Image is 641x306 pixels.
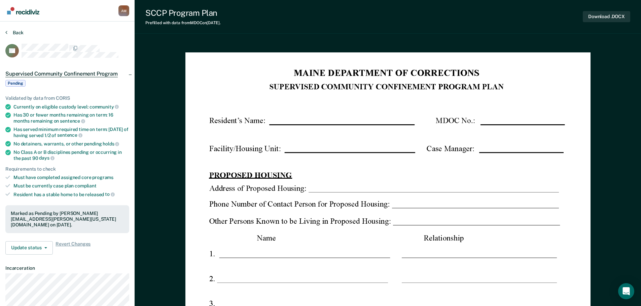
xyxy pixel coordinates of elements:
[13,175,129,180] div: Must have completed assigned core
[5,80,26,87] span: Pending
[7,7,39,14] img: Recidiviz
[5,241,53,255] button: Update status
[5,265,129,271] dt: Incarceration
[5,71,118,77] span: Supervised Community Confinement Program
[56,241,91,255] span: Revert Changes
[13,141,129,147] div: No detainers, warrants, or other pending
[118,5,129,16] button: Profile dropdown button
[118,5,129,16] div: A M
[90,104,119,110] span: community
[13,191,129,198] div: Resident has a stable home to be released
[145,20,221,25] div: Prefilled with data from MDOC on [DATE] .
[60,118,85,124] span: sentence
[5,95,129,101] div: Validated by data from CORIS
[57,132,82,138] span: sentence
[145,8,221,18] div: SCCP Program Plan
[13,112,129,124] div: Has 30 or fewer months remaining on term: 16 months remaining on
[5,166,129,172] div: Requirements to check
[92,175,113,180] span: programs
[583,11,630,22] button: Download .DOCX
[103,141,119,146] span: holds
[13,183,129,189] div: Must be currently case plan
[75,183,97,188] span: compliant
[11,211,124,227] div: Marked as Pending by [PERSON_NAME][EMAIL_ADDRESS][PERSON_NAME][US_STATE][DOMAIN_NAME] on [DATE].
[105,191,115,197] span: to
[618,283,634,299] div: Open Intercom Messenger
[13,149,129,161] div: No Class A or B disciplines pending or occurring in the past 90
[13,127,129,138] div: Has served minimum required time on term: [DATE] of having served 1/2 of
[5,30,24,36] button: Back
[13,104,129,110] div: Currently on eligible custody level:
[39,155,54,161] span: days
